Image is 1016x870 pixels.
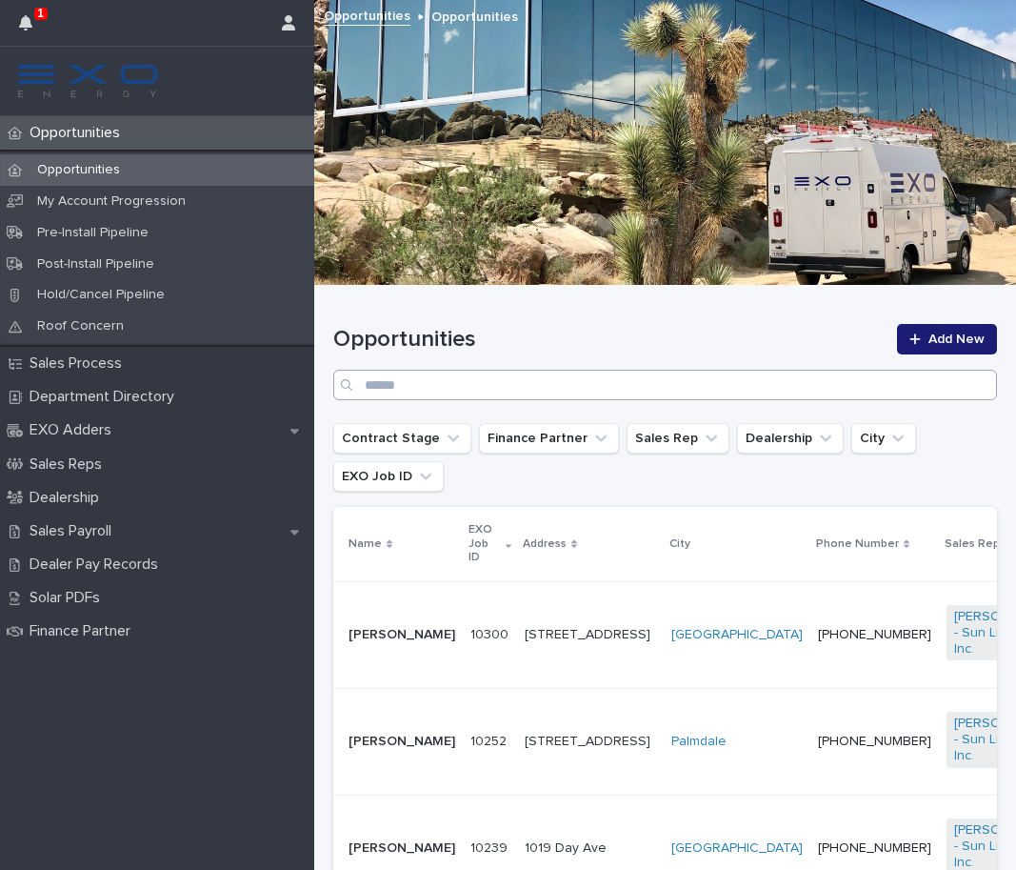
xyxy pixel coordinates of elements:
[37,7,44,20] p: 1
[818,735,931,748] a: [PHONE_NUMBER]
[897,324,997,354] a: Add New
[470,837,511,857] p: 10239
[627,423,729,454] button: Sales Rep
[22,489,114,507] p: Dealership
[333,370,997,400] input: Search
[470,730,510,750] p: 10252
[523,534,567,555] p: Address
[468,519,501,568] p: EXO Job ID
[22,287,180,303] p: Hold/Cancel Pipeline
[669,534,690,555] p: City
[349,627,455,643] p: [PERSON_NAME]
[945,534,1000,555] p: Sales Rep
[22,318,139,334] p: Roof Concern
[349,840,455,857] p: [PERSON_NAME]
[22,225,164,241] p: Pre-Install Pipeline
[671,840,803,857] a: [GEOGRAPHIC_DATA]
[525,627,656,643] p: [STREET_ADDRESS]
[22,354,137,373] p: Sales Process
[333,461,444,492] button: EXO Job ID
[22,256,169,273] p: Post-Install Pipeline
[525,734,656,750] p: [STREET_ADDRESS]
[737,423,844,454] button: Dealership
[22,522,127,540] p: Sales Payroll
[851,423,916,454] button: City
[671,734,727,750] a: Palmdale
[22,193,201,210] p: My Account Progression
[349,534,382,555] p: Name
[22,589,115,607] p: Solar PDFs
[816,534,899,555] p: Phone Number
[349,734,455,750] p: [PERSON_NAME]
[22,455,117,474] p: Sales Reps
[818,628,931,641] a: [PHONE_NUMBER]
[22,421,127,439] p: EXO Adders
[324,4,410,26] a: Opportunities
[431,5,518,26] p: Opportunities
[15,62,160,100] img: FKS5r6ZBThi8E5hshIGi
[22,162,135,178] p: Opportunities
[333,326,886,354] h1: Opportunities
[22,556,173,574] p: Dealer Pay Records
[333,423,471,454] button: Contract Stage
[22,124,135,142] p: Opportunities
[818,841,931,855] a: [PHONE_NUMBER]
[470,623,512,643] p: 10300
[671,627,803,643] a: [GEOGRAPHIC_DATA]
[19,11,44,46] div: 1
[22,622,146,640] p: Finance Partner
[525,840,656,857] p: 1019 Day Ave
[928,333,985,346] span: Add New
[22,388,189,406] p: Department Directory
[479,423,619,454] button: Finance Partner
